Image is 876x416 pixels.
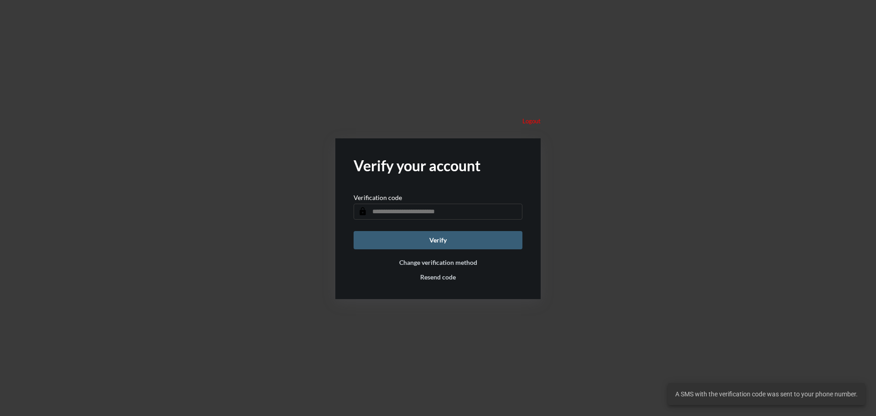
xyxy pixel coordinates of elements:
[354,194,402,201] p: Verification code
[675,390,858,399] span: A SMS with the verification code was sent to your phone number.
[522,117,541,125] p: Logout
[399,258,477,266] button: Change verification method
[420,273,456,281] button: Resend code
[354,157,522,174] h2: Verify your account
[354,231,522,249] button: Verify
